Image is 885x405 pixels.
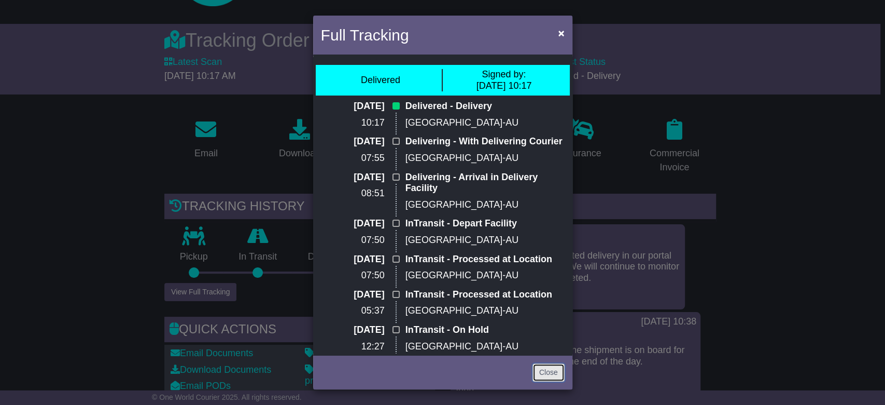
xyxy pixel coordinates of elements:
p: 10:17 [321,117,385,129]
p: 12:27 [321,341,385,353]
p: [GEOGRAPHIC_DATA]-AU [405,235,565,246]
p: [DATE] [321,218,385,230]
p: [DATE] [321,136,385,147]
p: [GEOGRAPHIC_DATA]-AU [405,341,565,353]
p: [DATE] [321,254,385,265]
span: × [558,27,564,39]
p: [GEOGRAPHIC_DATA]-AU [405,305,565,317]
p: 07:55 [321,153,385,164]
p: Delivering - With Delivering Courier [405,136,565,147]
span: Signed by: [482,69,526,79]
p: [DATE] [321,172,385,183]
p: Delivering - Arrival in Delivery Facility [405,172,565,194]
p: 05:37 [321,305,385,317]
p: [DATE] [321,289,385,301]
p: InTransit - Processed at Location [405,254,565,265]
p: 07:50 [321,270,385,281]
p: 07:50 [321,235,385,246]
p: [DATE] [321,325,385,336]
p: [GEOGRAPHIC_DATA]-AU [405,117,565,129]
p: InTransit - Processed at Location [405,289,565,301]
div: [DATE] 10:17 [476,69,532,91]
button: Close [553,22,569,44]
p: [DATE] [321,101,385,112]
p: 08:51 [321,188,385,199]
p: InTransit - Depart Facility [405,218,565,230]
div: Delivered [361,75,400,86]
h4: Full Tracking [321,23,409,47]
p: Delivered - Delivery [405,101,565,112]
p: [GEOGRAPHIC_DATA]-AU [405,153,565,164]
p: [GEOGRAPHIC_DATA]-AU [405,270,565,281]
p: InTransit - On Hold [405,325,565,336]
p: [GEOGRAPHIC_DATA]-AU [405,199,565,211]
a: Close [532,363,565,382]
